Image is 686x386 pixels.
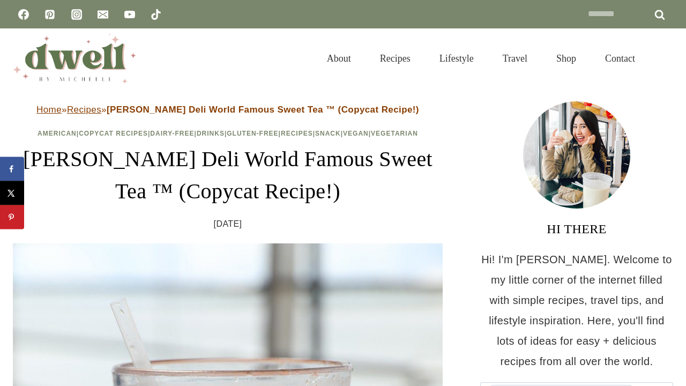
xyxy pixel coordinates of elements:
a: Recipes [366,40,425,77]
a: Recipes [281,130,313,137]
a: Snack [315,130,341,137]
a: YouTube [119,4,140,25]
a: Gluten-Free [227,130,278,137]
a: Copycat Recipes [79,130,148,137]
nav: Primary Navigation [312,40,650,77]
time: [DATE] [214,216,242,232]
a: Drinks [197,130,225,137]
strong: [PERSON_NAME] Deli World Famous Sweet Tea ™ (Copycat Recipe!) [107,105,419,115]
span: » » [36,105,419,115]
p: Hi! I'm [PERSON_NAME]. Welcome to my little corner of the internet filled with simple recipes, tr... [480,249,673,372]
a: Dairy-Free [150,130,194,137]
span: | | | | | | | | [38,130,418,137]
h1: [PERSON_NAME] Deli World Famous Sweet Tea ™ (Copycat Recipe!) [13,143,443,207]
a: Shop [542,40,591,77]
a: Pinterest [39,4,61,25]
a: Travel [488,40,542,77]
img: DWELL by michelle [13,34,136,83]
a: Vegan [343,130,369,137]
button: View Search Form [655,49,673,68]
a: American [38,130,77,137]
a: Recipes [67,105,101,115]
a: Contact [591,40,650,77]
a: Vegetarian [371,130,418,137]
a: Instagram [66,4,87,25]
a: Lifestyle [425,40,488,77]
a: Home [36,105,62,115]
a: Facebook [13,4,34,25]
a: TikTok [145,4,167,25]
h3: HI THERE [480,219,673,239]
a: Email [92,4,114,25]
a: About [312,40,366,77]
